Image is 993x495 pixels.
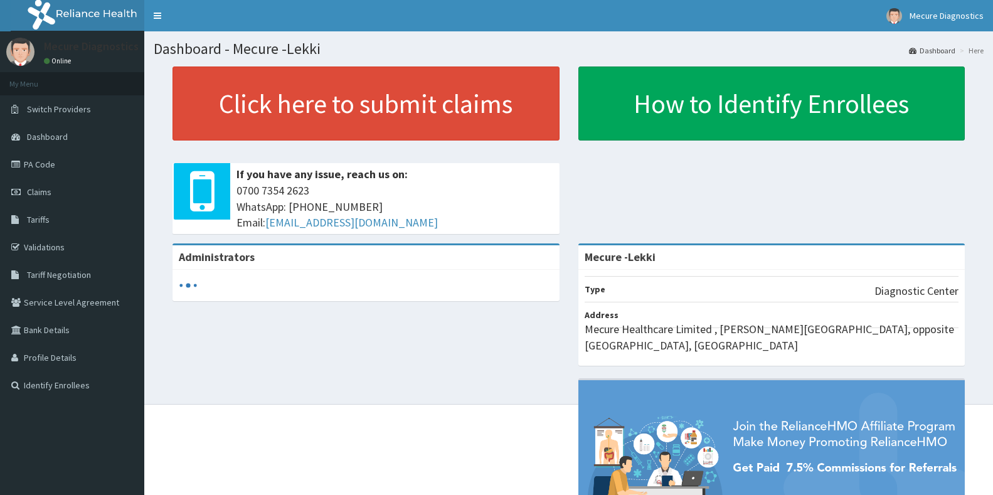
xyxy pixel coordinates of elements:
b: Address [585,309,619,321]
p: Mecure Healthcare Limited , [PERSON_NAME][GEOGRAPHIC_DATA], opposite [GEOGRAPHIC_DATA], [GEOGRAPH... [585,321,959,353]
span: 0700 7354 2623 WhatsApp: [PHONE_NUMBER] Email: [236,183,553,231]
b: Administrators [179,250,255,264]
img: User Image [6,38,35,66]
a: [EMAIL_ADDRESS][DOMAIN_NAME] [265,215,438,230]
h1: Dashboard - Mecure -Lekki [154,41,984,57]
span: Switch Providers [27,104,91,115]
svg: audio-loading [179,276,198,295]
strong: Mecure -Lekki [585,250,656,264]
span: Claims [27,186,51,198]
a: Dashboard [909,45,955,56]
span: Mecure Diagnostics [910,10,984,21]
li: Here [957,45,984,56]
a: Online [44,56,74,65]
a: How to Identify Enrollees [578,67,965,141]
span: Tariff Negotiation [27,269,91,280]
a: Click here to submit claims [173,67,560,141]
span: Tariffs [27,214,50,225]
b: If you have any issue, reach us on: [236,167,408,181]
p: Diagnostic Center [874,283,958,299]
b: Type [585,284,605,295]
img: User Image [886,8,902,24]
p: Mecure Diagnostics [44,41,139,52]
span: Dashboard [27,131,68,142]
